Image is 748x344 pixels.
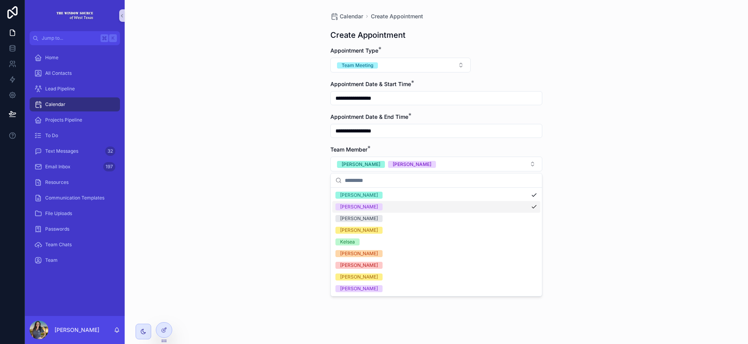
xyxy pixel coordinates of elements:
[45,86,75,92] span: Lead Pipeline
[340,203,378,210] div: [PERSON_NAME]
[340,273,378,280] div: [PERSON_NAME]
[30,66,120,80] a: All Contacts
[342,161,380,168] div: [PERSON_NAME]
[330,12,363,20] a: Calendar
[330,58,471,72] button: Select Button
[30,160,120,174] a: Email Inbox197
[103,162,115,171] div: 197
[340,285,378,292] div: [PERSON_NAME]
[45,210,72,217] span: File Uploads
[45,148,78,154] span: Text Messages
[45,117,82,123] span: Projects Pipeline
[45,164,71,170] span: Email Inbox
[340,262,378,269] div: [PERSON_NAME]
[30,144,120,158] a: Text Messages32
[30,238,120,252] a: Team Chats
[30,82,120,96] a: Lead Pipeline
[30,191,120,205] a: Communication Templates
[340,12,363,20] span: Calendar
[342,62,373,69] div: Team Meeting
[45,257,58,263] span: Team
[330,30,406,41] h1: Create Appointment
[30,97,120,111] a: Calendar
[340,215,378,222] div: [PERSON_NAME]
[45,55,58,61] span: Home
[55,326,99,334] p: [PERSON_NAME]
[330,113,408,120] span: Appointment Date & End Time
[30,113,120,127] a: Projects Pipeline
[45,132,58,139] span: To Do
[30,222,120,236] a: Passwords
[388,160,436,168] button: Unselect BRIANNA
[393,161,431,168] div: [PERSON_NAME]
[337,160,385,168] button: Unselect SANDY
[330,47,378,54] span: Appointment Type
[56,9,93,22] img: App logo
[340,238,355,245] div: Kelsea
[331,188,542,296] div: Suggestions
[42,35,97,41] span: Jump to...
[330,146,367,153] span: Team Member
[330,157,542,171] button: Select Button
[25,45,125,277] div: scrollable content
[340,192,378,199] div: [PERSON_NAME]
[105,146,115,156] div: 32
[30,206,120,221] a: File Uploads
[45,195,104,201] span: Communication Templates
[340,250,378,257] div: [PERSON_NAME]
[45,226,69,232] span: Passwords
[110,35,116,41] span: K
[30,51,120,65] a: Home
[330,81,411,87] span: Appointment Date & Start Time
[45,101,65,108] span: Calendar
[45,70,72,76] span: All Contacts
[30,129,120,143] a: To Do
[45,179,69,185] span: Resources
[30,175,120,189] a: Resources
[30,253,120,267] a: Team
[30,31,120,45] button: Jump to...K
[45,242,72,248] span: Team Chats
[340,227,378,234] div: [PERSON_NAME]
[371,12,423,20] a: Create Appointment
